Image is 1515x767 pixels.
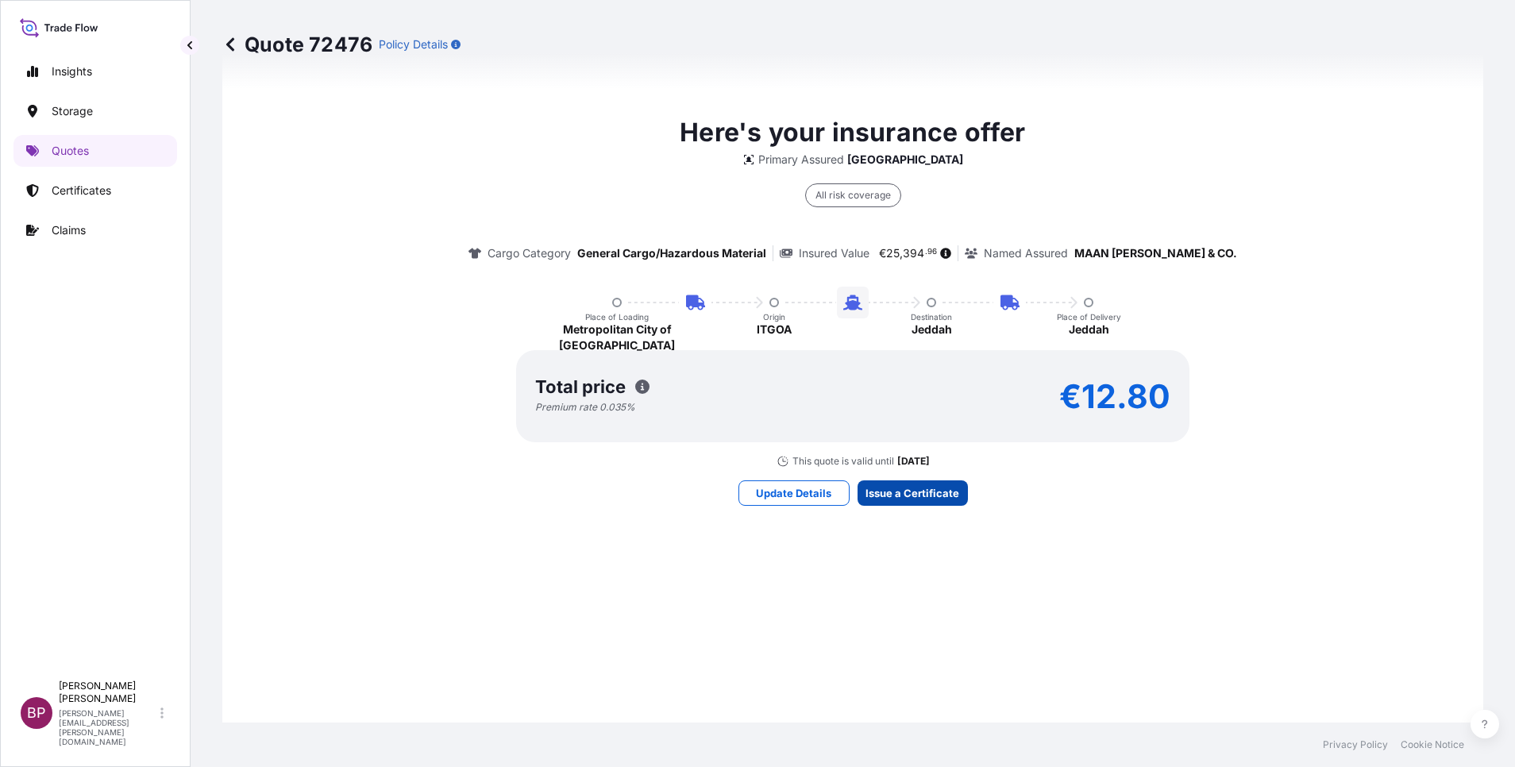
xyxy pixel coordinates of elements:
[984,245,1068,261] p: Named Assured
[886,248,900,259] span: 25
[13,175,177,206] a: Certificates
[1059,383,1170,409] p: €12.80
[897,455,930,468] p: [DATE]
[13,56,177,87] a: Insights
[535,401,635,414] p: Premium rate 0.035 %
[758,152,844,168] p: Primary Assured
[879,248,886,259] span: €
[379,37,448,52] p: Policy Details
[535,379,626,395] p: Total price
[805,183,901,207] div: All risk coverage
[1401,738,1464,751] a: Cookie Notice
[925,249,927,255] span: .
[792,455,894,468] p: This quote is valid until
[757,322,792,337] p: ITGOA
[52,222,86,238] p: Claims
[763,312,785,322] p: Origin
[577,245,766,261] p: General Cargo/Hazardous Material
[756,485,831,501] p: Update Details
[900,248,903,259] span: ,
[13,135,177,167] a: Quotes
[858,480,968,506] button: Issue a Certificate
[52,183,111,198] p: Certificates
[488,245,571,261] p: Cargo Category
[222,32,372,57] p: Quote 72476
[1323,738,1388,751] a: Privacy Policy
[27,705,46,721] span: BP
[1074,245,1237,261] p: MAAN [PERSON_NAME] & CO.
[52,103,93,119] p: Storage
[738,480,850,506] button: Update Details
[927,249,937,255] span: 96
[911,312,952,322] p: Destination
[903,248,924,259] span: 394
[52,143,89,159] p: Quotes
[13,214,177,246] a: Claims
[585,312,649,322] p: Place of Loading
[59,680,157,705] p: [PERSON_NAME] [PERSON_NAME]
[1069,322,1109,337] p: Jeddah
[847,152,963,168] p: [GEOGRAPHIC_DATA]
[680,114,1025,152] p: Here's your insurance offer
[52,64,92,79] p: Insights
[799,245,869,261] p: Insured Value
[59,708,157,746] p: [PERSON_NAME][EMAIL_ADDRESS][PERSON_NAME][DOMAIN_NAME]
[912,322,952,337] p: Jeddah
[1057,312,1121,322] p: Place of Delivery
[13,95,177,127] a: Storage
[865,485,959,501] p: Issue a Certificate
[544,322,690,353] p: Metropolitan City of [GEOGRAPHIC_DATA]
